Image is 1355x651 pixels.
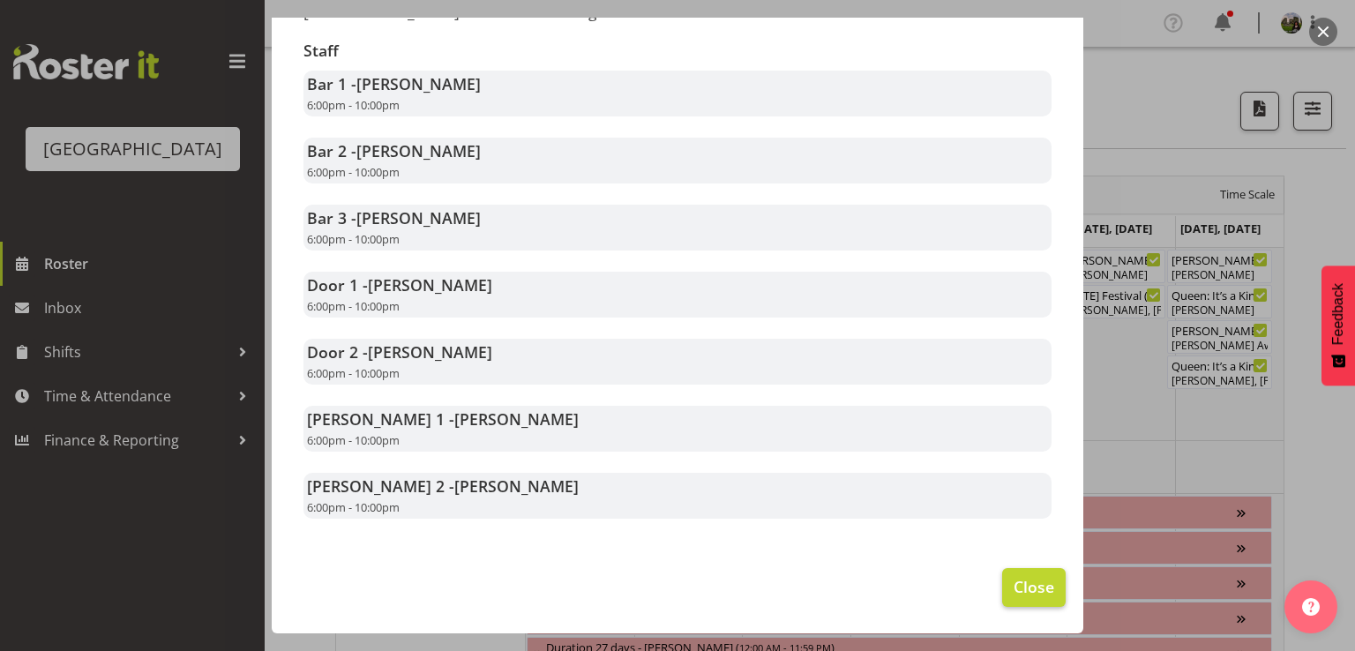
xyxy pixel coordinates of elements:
[1014,575,1054,598] span: Close
[307,432,400,448] span: 6:00pm - 10:00pm
[307,365,400,381] span: 6:00pm - 10:00pm
[1302,598,1320,616] img: help-xxl-2.png
[307,207,481,228] strong: Bar 3 -
[1330,283,1346,345] span: Feedback
[303,2,667,21] p: [GEOGRAPHIC_DATA] - Reserved seating
[307,274,492,296] strong: Door 1 -
[356,73,481,94] span: [PERSON_NAME]
[307,499,400,515] span: 6:00pm - 10:00pm
[307,408,579,430] strong: [PERSON_NAME] 1 -
[356,207,481,228] span: [PERSON_NAME]
[368,341,492,363] span: [PERSON_NAME]
[307,298,400,314] span: 6:00pm - 10:00pm
[307,97,400,113] span: 6:00pm - 10:00pm
[307,73,481,94] strong: Bar 1 -
[307,231,400,247] span: 6:00pm - 10:00pm
[454,408,579,430] span: [PERSON_NAME]
[307,475,579,497] strong: [PERSON_NAME] 2 -
[307,164,400,180] span: 6:00pm - 10:00pm
[1002,568,1066,607] button: Close
[368,274,492,296] span: [PERSON_NAME]
[356,140,481,161] span: [PERSON_NAME]
[454,475,579,497] span: [PERSON_NAME]
[303,42,1052,60] h3: Staff
[307,341,492,363] strong: Door 2 -
[307,140,481,161] strong: Bar 2 -
[1321,266,1355,385] button: Feedback - Show survey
